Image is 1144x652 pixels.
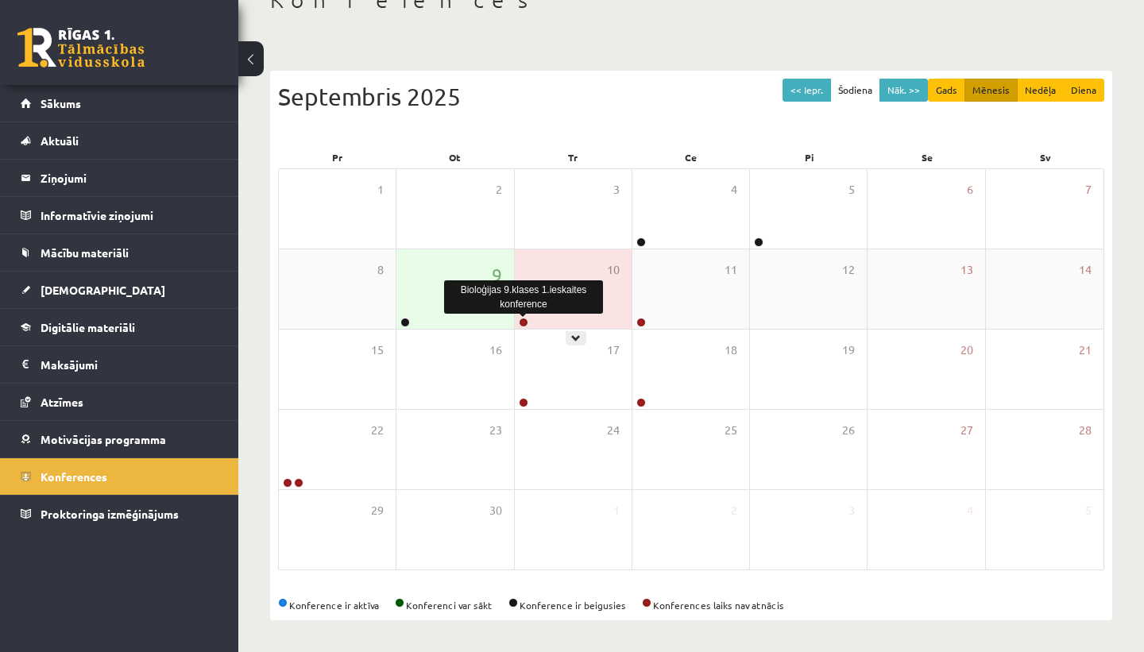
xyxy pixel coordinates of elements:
[783,79,831,102] button: << Iepr.
[489,502,502,519] span: 30
[725,422,737,439] span: 25
[731,181,737,199] span: 4
[21,496,218,532] a: Proktoringa izmēģinājums
[607,422,620,439] span: 24
[725,261,737,279] span: 11
[613,181,620,199] span: 3
[496,181,502,199] span: 2
[848,181,855,199] span: 5
[489,341,502,359] span: 16
[21,122,218,159] a: Aktuāli
[278,598,1104,612] div: Konference ir aktīva Konferenci var sākt Konference ir beigusies Konferences laiks nav atnācis
[41,160,218,196] legend: Ziņojumi
[967,502,973,519] span: 4
[514,146,632,168] div: Tr
[613,502,620,519] span: 1
[41,320,135,334] span: Digitālie materiāli
[842,261,855,279] span: 12
[41,197,218,233] legend: Informatīvie ziņojumi
[1079,422,1092,439] span: 28
[21,421,218,457] a: Motivācijas programma
[371,502,384,519] span: 29
[41,432,166,446] span: Motivācijas programma
[41,283,165,297] span: [DEMOGRAPHIC_DATA]
[986,146,1104,168] div: Sv
[960,341,973,359] span: 20
[632,146,751,168] div: Ce
[960,261,973,279] span: 13
[21,346,218,383] a: Maksājumi
[377,181,384,199] span: 1
[21,234,218,271] a: Mācību materiāli
[41,96,81,110] span: Sākums
[489,422,502,439] span: 23
[848,502,855,519] span: 3
[377,261,384,279] span: 8
[725,341,737,359] span: 18
[21,272,218,308] a: [DEMOGRAPHIC_DATA]
[750,146,868,168] div: Pi
[842,341,855,359] span: 19
[21,458,218,495] a: Konferences
[41,133,79,148] span: Aktuāli
[41,469,107,484] span: Konferences
[41,395,83,409] span: Atzīmes
[607,261,620,279] span: 10
[964,79,1018,102] button: Mēnesis
[1085,181,1092,199] span: 7
[842,422,855,439] span: 26
[41,346,218,383] legend: Maksājumi
[21,197,218,233] a: Informatīvie ziņojumi
[21,160,218,196] a: Ziņojumi
[967,181,973,199] span: 6
[928,79,965,102] button: Gads
[396,146,515,168] div: Ot
[371,422,384,439] span: 22
[1079,261,1092,279] span: 14
[278,146,396,168] div: Pr
[21,85,218,122] a: Sākums
[879,79,928,102] button: Nāk. >>
[731,502,737,519] span: 2
[278,79,1104,114] div: Septembris 2025
[1079,341,1092,359] span: 21
[1063,79,1104,102] button: Diena
[41,507,179,521] span: Proktoringa izmēģinājums
[21,384,218,420] a: Atzīmes
[960,422,973,439] span: 27
[17,28,145,68] a: Rīgas 1. Tālmācības vidusskola
[830,79,880,102] button: Šodiena
[21,309,218,345] a: Digitālie materiāli
[492,261,502,288] span: 9
[607,341,620,359] span: 17
[868,146,987,168] div: Se
[1017,79,1064,102] button: Nedēļa
[41,245,129,260] span: Mācību materiāli
[371,341,384,359] span: 15
[444,280,603,314] div: Bioloģijas 9.klases 1.ieskaites konference
[1085,502,1092,519] span: 5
